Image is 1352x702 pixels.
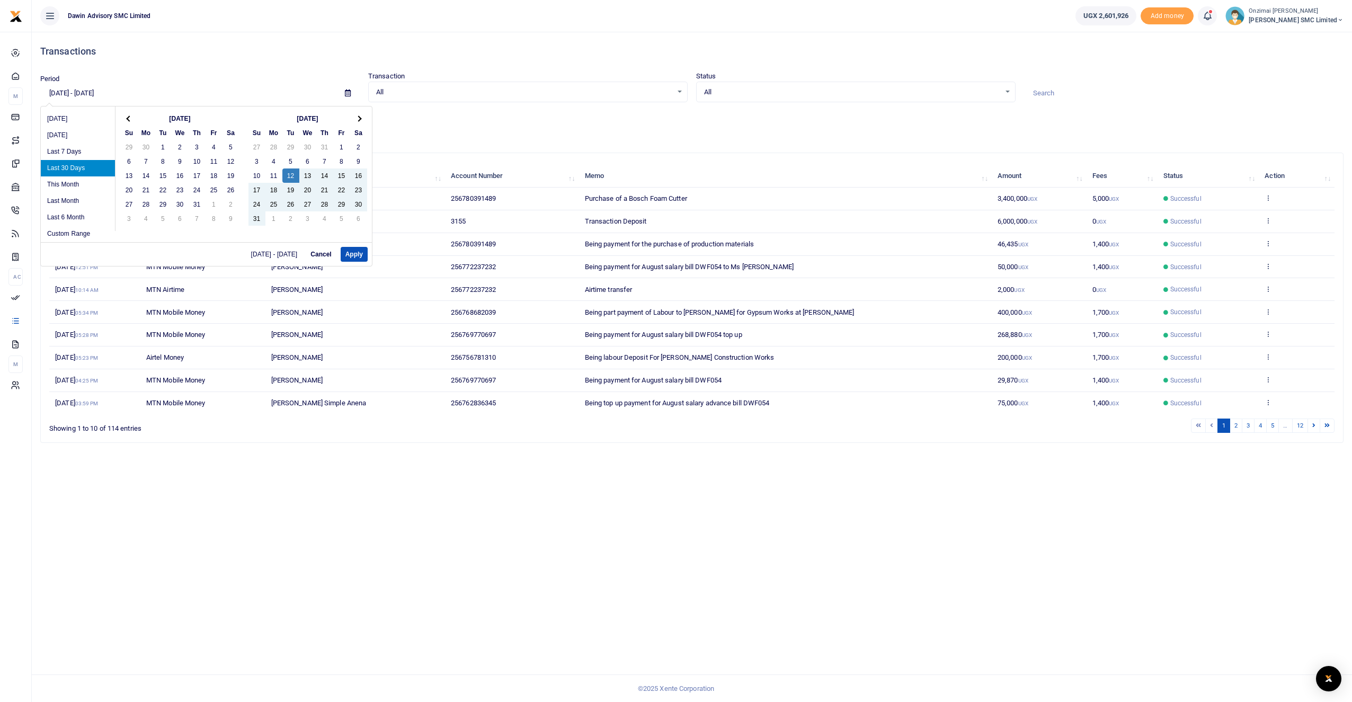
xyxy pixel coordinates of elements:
td: 4 [316,211,333,226]
span: [DATE] [55,376,98,384]
span: Successful [1170,353,1202,362]
td: 17 [248,183,265,197]
td: 19 [282,183,299,197]
a: 1 [1217,419,1230,433]
td: 30 [350,197,367,211]
th: Th [316,126,333,140]
td: 28 [316,197,333,211]
small: UGX [1027,219,1037,225]
td: 26 [282,197,299,211]
li: [DATE] [41,127,115,144]
li: Ac [8,268,23,286]
td: 14 [316,168,333,183]
span: 75,000 [998,399,1028,407]
small: 03:59 PM [75,401,99,406]
td: 15 [155,168,172,183]
td: 15 [333,168,350,183]
span: 1,700 [1092,331,1119,339]
span: Successful [1170,285,1202,294]
small: UGX [1109,401,1119,406]
span: [DATE] - [DATE] [251,251,302,257]
a: profile-user Onzimai [PERSON_NAME] [PERSON_NAME] SMC Limited [1225,6,1344,25]
li: Last 7 Days [41,144,115,160]
input: select period [40,84,336,102]
span: Successful [1170,307,1202,317]
small: UGX [1109,196,1119,202]
td: 4 [138,211,155,226]
span: Airtel Money [146,353,184,361]
li: This Month [41,176,115,193]
span: Purchase of a Bosch Foam Cutter [585,194,687,202]
td: 13 [121,168,138,183]
td: 3 [189,140,206,154]
small: UGX [1096,287,1106,293]
td: 4 [206,140,223,154]
img: profile-user [1225,6,1244,25]
td: 9 [350,154,367,168]
small: UGX [1109,378,1119,384]
a: UGX 2,601,926 [1075,6,1136,25]
span: 2,000 [998,286,1025,294]
th: [DATE] [265,111,350,126]
span: 0 [1092,217,1106,225]
li: [DATE] [41,111,115,127]
td: 20 [299,183,316,197]
td: 5 [282,154,299,168]
td: 8 [206,211,223,226]
th: Fr [206,126,223,140]
small: UGX [1022,355,1032,361]
td: 27 [248,140,265,154]
small: UGX [1014,287,1024,293]
td: 1 [155,140,172,154]
th: Sa [350,126,367,140]
span: MTN Mobile Money [146,331,206,339]
li: Toup your wallet [1141,7,1194,25]
span: [PERSON_NAME] [271,353,323,361]
td: 8 [155,154,172,168]
span: MTN Mobile Money [146,399,206,407]
a: Add money [1141,11,1194,19]
label: Status [696,71,716,82]
span: [PERSON_NAME] Simple Anena [271,399,367,407]
td: 29 [282,140,299,154]
li: Last 30 Days [41,160,115,176]
th: Action: activate to sort column ascending [1259,165,1335,188]
td: 12 [282,168,299,183]
span: All [704,87,1000,97]
a: 5 [1266,419,1279,433]
span: 50,000 [998,263,1028,271]
span: [DATE] [55,286,99,294]
img: logo-small [10,10,22,23]
th: We [172,126,189,140]
span: Successful [1170,239,1202,249]
span: [DATE] [55,263,98,271]
span: 268,880 [998,331,1032,339]
p: Download [40,115,1344,126]
small: UGX [1022,310,1032,316]
span: MTN Mobile Money [146,376,206,384]
span: 5,000 [1092,194,1119,202]
small: UGX [1109,242,1119,247]
span: 256780391489 [451,240,496,248]
td: 27 [121,197,138,211]
td: 20 [121,183,138,197]
td: 12 [223,154,239,168]
th: We [299,126,316,140]
a: 12 [1292,419,1308,433]
span: [PERSON_NAME] [271,286,323,294]
th: [DATE] [138,111,223,126]
span: [PERSON_NAME] [271,331,323,339]
span: Being payment for the purchase of production materials [585,240,754,248]
button: Apply [341,247,368,262]
span: 256772237232 [451,286,496,294]
span: 200,000 [998,353,1032,361]
td: 31 [189,197,206,211]
th: Amount: activate to sort column ascending [992,165,1087,188]
span: 256768682039 [451,308,496,316]
small: 05:23 PM [75,355,99,361]
td: 7 [316,154,333,168]
td: 2 [172,140,189,154]
span: 1,700 [1092,308,1119,316]
span: 1,400 [1092,263,1119,271]
td: 25 [265,197,282,211]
